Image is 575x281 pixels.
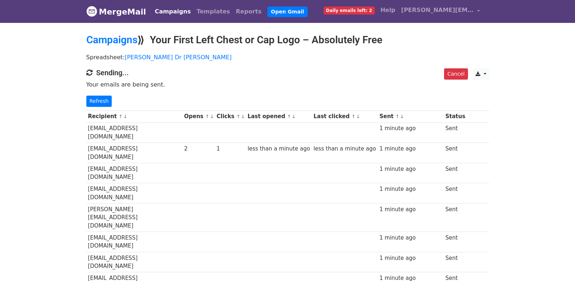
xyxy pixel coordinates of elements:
[246,111,312,123] th: Last opened
[86,68,489,77] h4: Sending...
[401,6,474,15] span: [PERSON_NAME][EMAIL_ADDRESS][DOMAIN_NAME]
[86,111,182,123] th: Recipient
[444,68,468,80] a: Cancel
[444,143,467,163] td: Sent
[379,205,442,214] div: 1 minute ago
[352,114,356,119] a: ↑
[152,4,194,19] a: Campaigns
[233,4,264,19] a: Reports
[324,7,375,15] span: Daily emails left: 2
[217,145,244,153] div: 1
[400,114,404,119] a: ↓
[379,254,442,262] div: 1 minute ago
[86,96,112,107] a: Refresh
[379,165,442,173] div: 1 minute ago
[379,234,442,242] div: 1 minute ago
[86,53,489,61] p: Spreadsheet:
[86,34,489,46] h2: ⟫ Your First Left Chest or Cap Logo – Absolutely Free
[267,7,308,17] a: Open Gmail
[123,114,127,119] a: ↓
[86,81,489,88] p: Your emails are being sent.
[378,3,398,17] a: Help
[292,114,296,119] a: ↓
[444,183,467,204] td: Sent
[86,252,182,272] td: [EMAIL_ADDRESS][DOMAIN_NAME]
[312,111,378,123] th: Last clicked
[86,204,182,232] td: [PERSON_NAME][EMAIL_ADDRESS][DOMAIN_NAME]
[86,183,182,204] td: [EMAIL_ADDRESS][DOMAIN_NAME]
[125,54,232,61] a: [PERSON_NAME] Dr [PERSON_NAME]
[356,114,360,119] a: ↓
[184,145,213,153] div: 2
[86,143,182,163] td: [EMAIL_ADDRESS][DOMAIN_NAME]
[379,124,442,133] div: 1 minute ago
[241,114,245,119] a: ↓
[86,4,146,19] a: MergeMail
[444,111,467,123] th: Status
[86,163,182,183] td: [EMAIL_ADDRESS][DOMAIN_NAME]
[86,6,97,17] img: MergeMail logo
[444,232,467,252] td: Sent
[313,145,376,153] div: less than a minute ago
[182,111,215,123] th: Opens
[86,123,182,143] td: [EMAIL_ADDRESS][DOMAIN_NAME]
[205,114,209,119] a: ↑
[395,114,399,119] a: ↑
[321,3,378,17] a: Daily emails left: 2
[444,252,467,272] td: Sent
[287,114,291,119] a: ↑
[379,185,442,193] div: 1 minute ago
[444,204,467,232] td: Sent
[215,111,246,123] th: Clicks
[378,111,444,123] th: Sent
[236,114,240,119] a: ↑
[86,232,182,252] td: [EMAIL_ADDRESS][DOMAIN_NAME]
[194,4,233,19] a: Templates
[444,123,467,143] td: Sent
[379,145,442,153] div: 1 minute ago
[247,145,310,153] div: less than a minute ago
[444,163,467,183] td: Sent
[398,3,483,20] a: [PERSON_NAME][EMAIL_ADDRESS][DOMAIN_NAME]
[119,114,123,119] a: ↑
[86,34,137,46] a: Campaigns
[210,114,214,119] a: ↓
